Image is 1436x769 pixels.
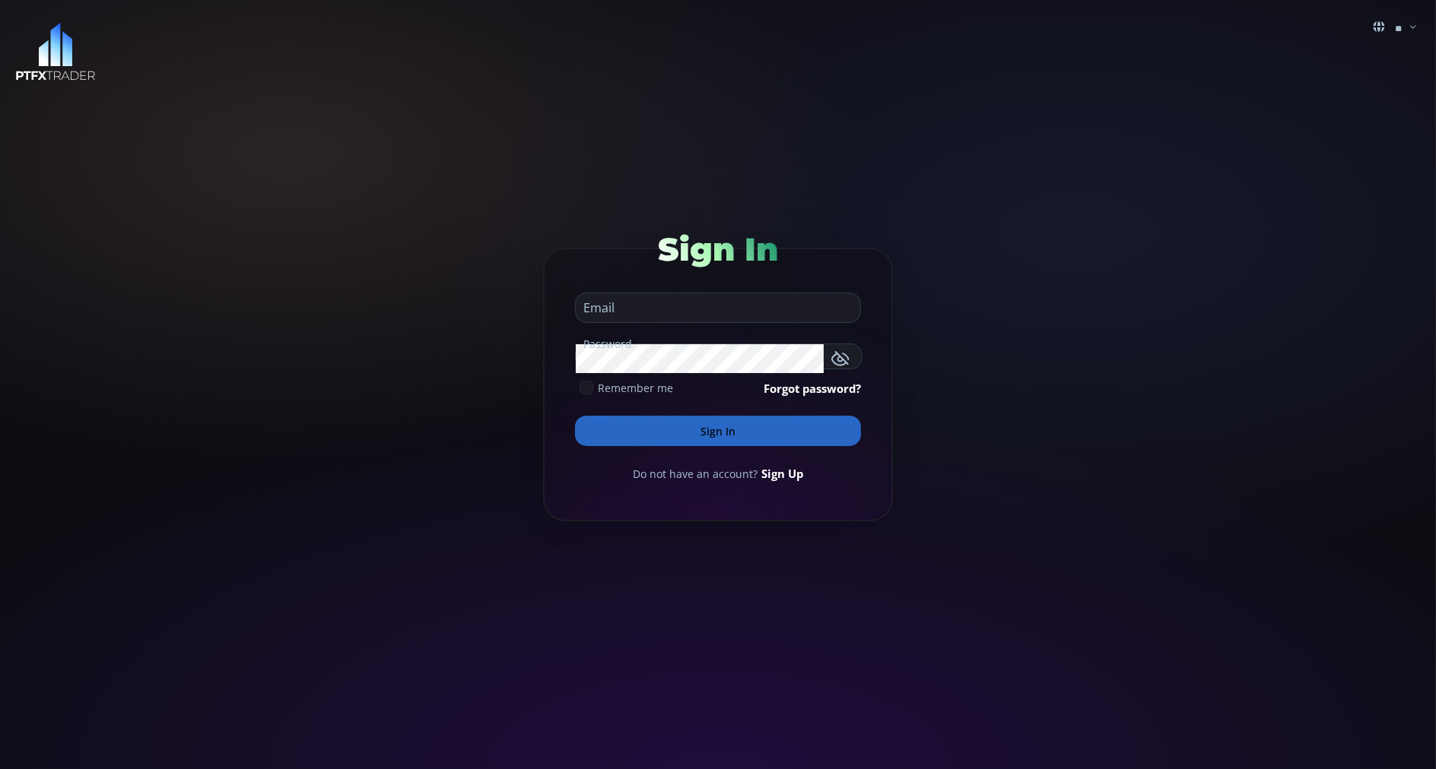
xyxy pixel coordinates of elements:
[764,380,861,397] a: Forgot password?
[575,416,861,446] button: Sign In
[598,380,673,396] span: Remember me
[658,229,778,269] span: Sign In
[575,465,861,482] div: Do not have an account?
[761,465,803,482] a: Sign Up
[15,23,96,81] img: LOGO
